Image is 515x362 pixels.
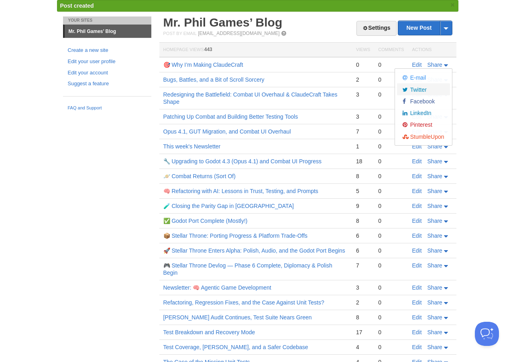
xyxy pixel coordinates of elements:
a: New Post [398,21,452,35]
div: 0 [378,61,404,68]
a: Edit [412,158,422,165]
div: 5 [356,187,370,195]
div: 0 [356,61,370,68]
a: Edit [412,344,422,350]
a: Facebook [397,95,450,107]
a: Newsletter: 🧠 Agentic Game Development [163,284,271,291]
div: 8 [356,173,370,180]
div: 0 [378,143,404,150]
span: Share [427,329,442,335]
a: 🪐 Combat Returns (Sort Of) [163,173,236,179]
div: 17 [356,329,370,336]
div: 8 [356,217,370,224]
a: Settings [356,21,396,36]
div: 0 [378,91,404,98]
div: 0 [378,158,404,165]
th: Views [352,43,374,58]
div: 0 [378,299,404,306]
a: Opus 4.1, GUT Migration, and Combat UI Overhaul [163,128,291,135]
a: Create a new site [68,46,147,55]
div: 4 [356,343,370,351]
a: Edit [412,232,422,239]
span: LinkedIn [408,110,431,116]
a: Edit [412,284,422,291]
span: Share [427,344,442,350]
a: Edit [412,299,422,306]
a: Bugs, Battles, and a Bit of Scroll Sorcery [163,76,265,83]
div: 0 [378,314,404,321]
th: Comments [374,43,408,58]
span: Share [427,203,442,209]
a: Patching Up Combat and Building Better Testing Tools [163,113,298,120]
span: Post by Email [163,31,197,36]
a: ✅ Godot Port Complete (Mostly!) [163,218,248,224]
span: Share [427,218,442,224]
div: 0 [378,262,404,269]
div: 0 [378,247,404,254]
iframe: Help Scout Beacon - Open [475,322,499,346]
span: Share [427,188,442,194]
div: 9 [356,202,370,210]
div: 3 [356,284,370,291]
div: 7 [356,128,370,135]
a: Edit [412,143,422,150]
a: This week's Newsletter [163,143,221,150]
a: Test Breakdown and Recovery Mode [163,329,255,335]
div: 18 [356,158,370,165]
a: Edit [412,173,422,179]
a: Edit your account [68,69,147,77]
div: 1 [356,143,370,150]
a: Edit [412,62,422,68]
span: Share [427,143,442,150]
span: Share [427,284,442,291]
a: StumbleUpon [397,130,450,142]
span: Twitter [408,86,426,93]
span: Share [427,173,442,179]
a: 🧠 Refactoring with AI: Lessons in Trust, Testing, and Prompts [163,188,318,194]
div: 0 [378,284,404,291]
a: FAQ and Support [68,105,147,112]
div: 6 [356,232,370,239]
a: Edit [412,329,422,335]
a: Edit [412,314,422,321]
div: 3 [356,113,370,120]
a: Edit [412,247,422,254]
div: 8 [356,314,370,321]
a: Mr. Phil Games’ Blog [163,16,283,29]
span: Share [427,262,442,269]
a: Edit [412,188,422,194]
div: 7 [356,262,370,269]
a: E-mail [397,72,450,83]
span: Share [427,232,442,239]
div: 0 [378,128,404,135]
div: 0 [378,187,404,195]
div: 0 [378,343,404,351]
div: 0 [378,76,404,83]
span: Share [427,158,442,165]
a: Test Coverage, [PERSON_NAME], and a Safer Codebase [163,344,308,350]
a: [PERSON_NAME] Audit Continues, Test Suite Nears Green [163,314,312,321]
a: Edit your user profile [68,58,147,66]
a: Twitter [397,83,450,95]
span: Share [427,62,442,68]
a: 📦 Stellar Throne: Porting Progress & Platform Trade-Offs [163,232,308,239]
span: Facebook [408,98,435,105]
th: Actions [408,43,456,58]
a: Edit [412,218,422,224]
a: Suggest a feature [68,80,147,88]
span: 443 [204,47,212,52]
div: 6 [356,247,370,254]
a: Mr. Phil Games’ Blog [65,25,151,38]
div: 3 [356,91,370,98]
span: Post created [60,2,94,9]
a: Edit [412,203,422,209]
a: 🧪 Closing the Parity Gap in [GEOGRAPHIC_DATA] [163,203,294,209]
div: 2 [356,76,370,83]
a: Pinterest [397,119,450,130]
a: 🔧 Upgrading to Godot 4.3 (Opus 4.1) and Combat UI Progress [163,158,322,165]
a: Refactoring, Regression Fixes, and the Case Against Unit Tests? [163,299,324,306]
a: Edit [412,262,422,269]
span: Pinterest [408,121,432,128]
li: Your Sites [63,16,151,25]
a: 🚀 Stellar Throne Enters Alpha: Polish, Audio, and the Godot Port Begins [163,247,345,254]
